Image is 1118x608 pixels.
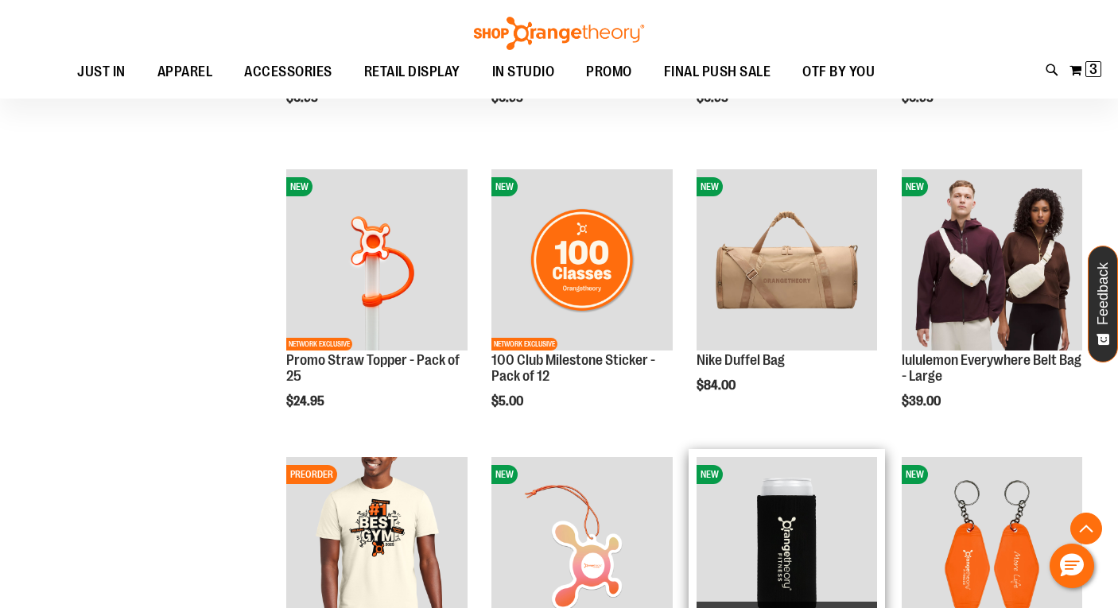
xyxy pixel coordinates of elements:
[483,161,680,448] div: product
[286,394,327,409] span: $24.95
[491,338,557,350] span: NETWORK EXCLUSIVE
[697,169,877,350] img: Nike Duffel Bag
[902,352,1081,384] a: lululemon Everywhere Belt Bag - Large
[570,54,648,91] a: PROMO
[902,465,928,484] span: NEW
[286,169,467,352] a: Promo Straw Topper - Pack of 25NEWNETWORK EXCLUSIVE
[802,54,875,90] span: OTF BY YOU
[664,54,771,90] span: FINAL PUSH SALE
[902,169,1082,350] img: lululemon Everywhere Belt Bag - Large
[491,352,655,384] a: 100 Club Milestone Sticker - Pack of 12
[142,54,229,91] a: APPAREL
[902,394,943,409] span: $39.00
[286,352,460,384] a: Promo Straw Topper - Pack of 25
[491,169,672,352] a: 100 Club Milestone Sticker - Pack of 12NEWNETWORK EXCLUSIVE
[364,54,460,90] span: RETAIL DISPLAY
[472,17,646,50] img: Shop Orangetheory
[1088,246,1118,362] button: Feedback - Show survey
[697,352,785,368] a: Nike Duffel Bag
[491,465,518,484] span: NEW
[697,169,877,352] a: Nike Duffel BagNEW
[1050,544,1094,588] button: Hello, have a question? Let’s chat.
[902,177,928,196] span: NEW
[228,54,348,91] a: ACCESSORIES
[894,161,1090,448] div: product
[689,161,885,432] div: product
[278,161,475,448] div: product
[491,177,518,196] span: NEW
[491,169,672,350] img: 100 Club Milestone Sticker - Pack of 12
[77,54,126,90] span: JUST IN
[286,177,312,196] span: NEW
[286,338,352,350] span: NETWORK EXCLUSIVE
[586,54,632,90] span: PROMO
[492,54,555,90] span: IN STUDIO
[286,465,337,484] span: PREORDER
[348,54,476,91] a: RETAIL DISPLAY
[697,177,723,196] span: NEW
[61,54,142,90] a: JUST IN
[697,465,723,484] span: NEW
[648,54,787,91] a: FINAL PUSH SALE
[286,169,467,350] img: Promo Straw Topper - Pack of 25
[244,54,332,90] span: ACCESSORIES
[1096,262,1111,325] span: Feedback
[1070,513,1102,544] button: Back To Top
[476,54,571,91] a: IN STUDIO
[697,378,738,393] span: $84.00
[902,169,1082,352] a: lululemon Everywhere Belt Bag - LargeNEW
[157,54,213,90] span: APPAREL
[786,54,891,91] a: OTF BY YOU
[491,394,526,409] span: $5.00
[1089,61,1097,77] span: 3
